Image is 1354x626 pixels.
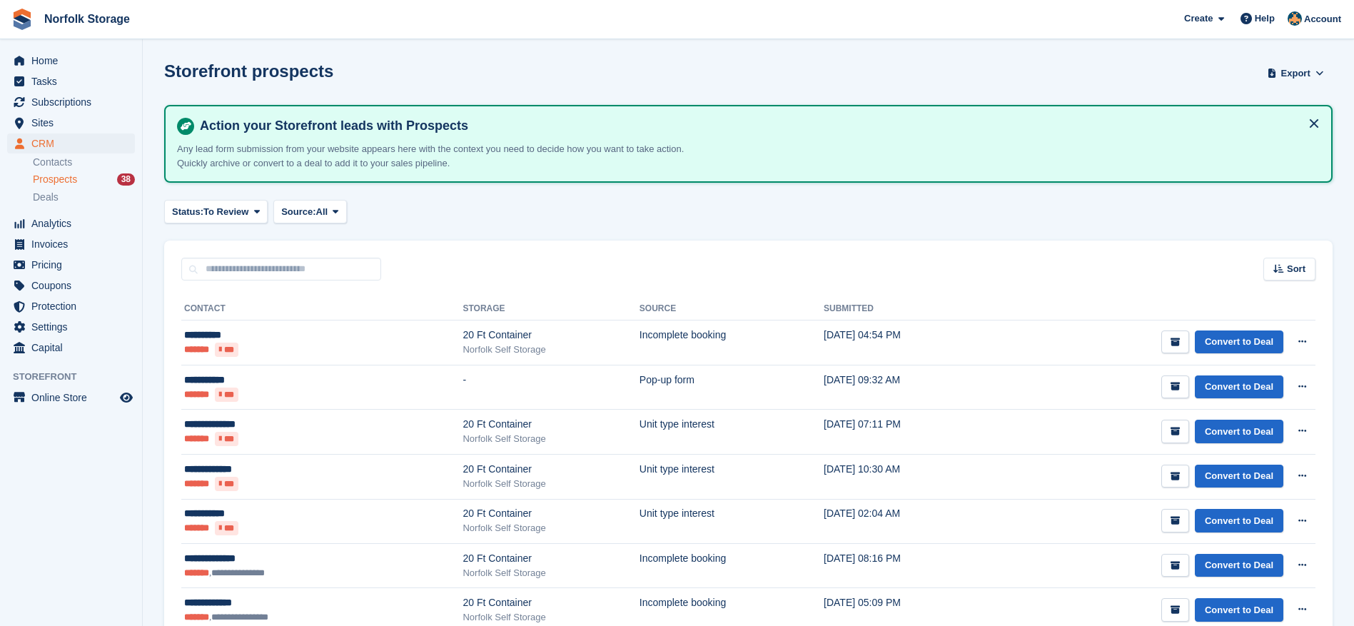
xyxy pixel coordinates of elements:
th: Source [640,298,824,320]
button: Export [1264,61,1327,85]
a: menu [7,388,135,408]
td: Incomplete booking [640,544,824,588]
span: Home [31,51,117,71]
a: menu [7,338,135,358]
a: Contacts [33,156,135,169]
span: Account [1304,12,1341,26]
a: Norfolk Storage [39,7,136,31]
h4: Action your Storefront leads with Prospects [194,118,1320,134]
div: Norfolk Self Storage [463,521,639,535]
a: Convert to Deal [1195,465,1283,488]
th: Storage [463,298,639,320]
button: Source: All [273,200,347,223]
td: [DATE] 09:32 AM [824,365,987,410]
span: Online Store [31,388,117,408]
span: Status: [172,205,203,219]
th: Submitted [824,298,987,320]
div: 20 Ft Container [463,595,639,610]
a: Preview store [118,389,135,406]
a: Prospects 38 [33,172,135,187]
td: [DATE] 02:04 AM [824,499,987,544]
td: Unit type interest [640,410,824,455]
button: Status: To Review [164,200,268,223]
a: menu [7,51,135,71]
td: [DATE] 10:30 AM [824,454,987,499]
a: menu [7,92,135,112]
div: 38 [117,173,135,186]
span: Coupons [31,276,117,296]
span: Pricing [31,255,117,275]
span: To Review [203,205,248,219]
td: [DATE] 08:16 PM [824,544,987,588]
div: 20 Ft Container [463,328,639,343]
div: Norfolk Self Storage [463,432,639,446]
img: Hayley Pink [1288,11,1302,26]
div: 20 Ft Container [463,551,639,566]
a: Convert to Deal [1195,330,1283,354]
span: CRM [31,133,117,153]
span: Subscriptions [31,92,117,112]
td: Incomplete booking [640,320,824,365]
span: Storefront [13,370,142,384]
span: Invoices [31,234,117,254]
a: Convert to Deal [1195,598,1283,622]
a: menu [7,133,135,153]
span: Analytics [31,213,117,233]
td: Unit type interest [640,499,824,544]
td: [DATE] 04:54 PM [824,320,987,365]
div: Norfolk Self Storage [463,566,639,580]
h1: Storefront prospects [164,61,333,81]
td: Unit type interest [640,454,824,499]
span: Sites [31,113,117,133]
a: menu [7,71,135,91]
a: menu [7,113,135,133]
span: Sort [1287,262,1305,276]
span: Protection [31,296,117,316]
a: Convert to Deal [1195,375,1283,399]
span: Deals [33,191,59,204]
td: Pop-up form [640,365,824,410]
span: Export [1281,66,1310,81]
p: Any lead form submission from your website appears here with the context you need to decide how y... [177,142,712,170]
div: 20 Ft Container [463,506,639,521]
a: Convert to Deal [1195,420,1283,443]
span: Tasks [31,71,117,91]
div: Norfolk Self Storage [463,343,639,357]
a: menu [7,276,135,296]
a: menu [7,213,135,233]
a: Deals [33,190,135,205]
span: Create [1184,11,1213,26]
td: - [463,365,639,410]
span: Capital [31,338,117,358]
div: Norfolk Self Storage [463,477,639,491]
th: Contact [181,298,463,320]
div: 20 Ft Container [463,462,639,477]
a: menu [7,296,135,316]
div: Norfolk Self Storage [463,610,639,625]
a: menu [7,255,135,275]
span: Help [1255,11,1275,26]
span: Settings [31,317,117,337]
span: Source: [281,205,315,219]
td: [DATE] 07:11 PM [824,410,987,455]
span: All [316,205,328,219]
span: Prospects [33,173,77,186]
a: Convert to Deal [1195,554,1283,577]
a: menu [7,317,135,337]
a: Convert to Deal [1195,509,1283,532]
a: menu [7,234,135,254]
div: 20 Ft Container [463,417,639,432]
img: stora-icon-8386f47178a22dfd0bd8f6a31ec36ba5ce8667c1dd55bd0f319d3a0aa187defe.svg [11,9,33,30]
